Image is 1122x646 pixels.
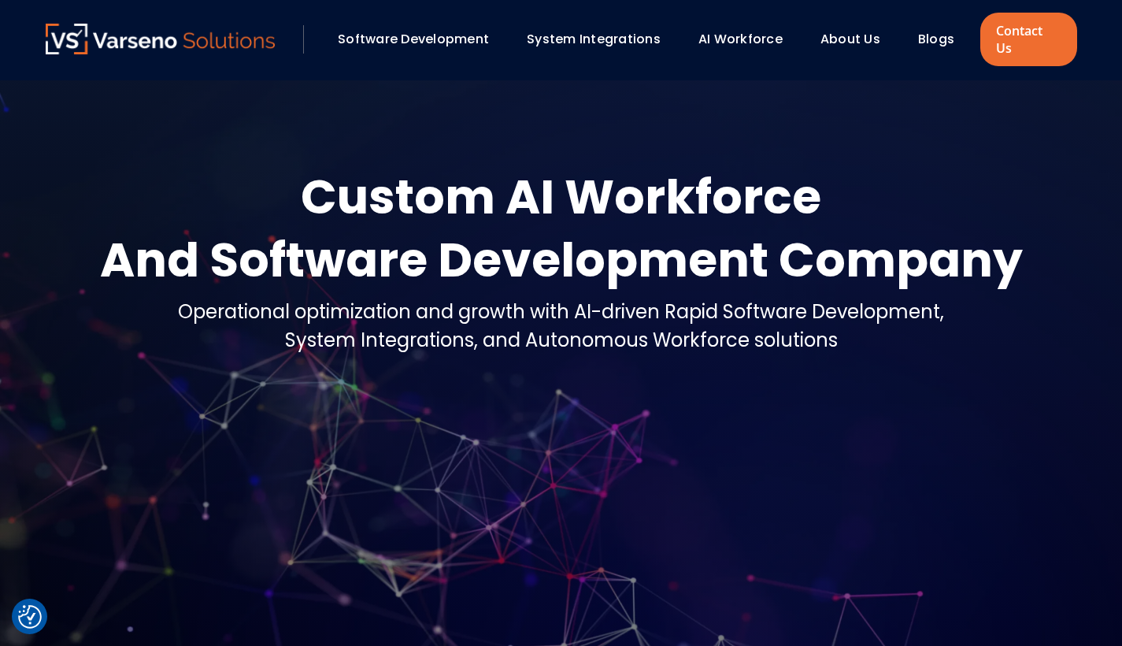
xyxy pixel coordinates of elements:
div: Software Development [330,26,511,53]
img: Varseno Solutions – Product Engineering & IT Services [46,24,276,54]
a: Software Development [338,30,489,48]
img: Revisit consent button [18,605,42,629]
div: Blogs [910,26,976,53]
a: About Us [820,30,880,48]
a: Varseno Solutions – Product Engineering & IT Services [46,24,276,55]
a: AI Workforce [698,30,783,48]
div: System Integrations [519,26,683,53]
a: Contact Us [980,13,1076,66]
div: And Software Development Company [100,228,1023,291]
div: About Us [813,26,902,53]
a: Blogs [918,30,954,48]
div: Operational optimization and growth with AI-driven Rapid Software Development, [178,298,944,326]
div: Custom AI Workforce [100,165,1023,228]
div: AI Workforce [691,26,805,53]
div: System Integrations, and Autonomous Workforce solutions [178,326,944,355]
a: System Integrations [527,30,661,48]
button: Cookie Settings [18,605,42,629]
